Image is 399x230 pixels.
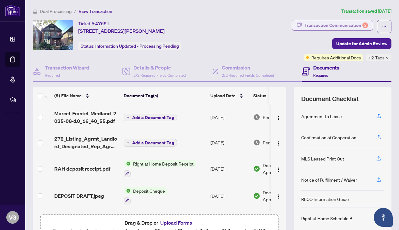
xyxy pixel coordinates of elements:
[362,22,368,28] div: 2
[313,64,339,71] h4: Documents
[292,20,373,31] button: Transaction Communication2
[9,213,16,222] span: VG
[336,39,387,49] span: Update for Admin Review
[133,64,186,71] h4: Details & People
[253,192,260,199] img: Document Status
[251,87,304,105] th: Status
[124,113,177,122] button: Add a Document Tag
[273,191,284,201] button: Logo
[301,113,342,120] div: Agreement to Lease
[78,20,109,27] div: Ticket #:
[263,139,294,146] span: Pending Review
[253,92,266,99] span: Status
[208,182,251,209] td: [DATE]
[78,42,181,50] div: Status:
[5,5,20,16] img: logo
[121,87,208,105] th: Document Tag(s)
[301,215,352,222] div: Right at Home Schedule B
[210,92,236,99] span: Upload Date
[301,94,359,103] span: Document Checklist
[54,110,119,125] span: Marcel_Frantel_Medland_2025-08-10_16_40_55.pdf
[125,219,194,227] span: Drag & Drop or
[126,116,130,119] span: plus
[208,105,251,130] td: [DATE]
[131,187,167,194] span: Deposit Cheque
[368,54,384,61] span: +2 Tags
[126,141,130,144] span: plus
[332,38,391,49] button: Update for Admin Review
[54,92,82,99] span: (9) File Name
[208,155,251,182] td: [DATE]
[311,54,361,61] span: Requires Additional Docs
[124,187,167,204] button: Status IconDeposit Cheque
[263,189,302,203] span: Document Approved
[301,134,356,141] div: Confirmation of Cooperation
[273,137,284,148] button: Logo
[276,141,281,146] img: Logo
[301,155,344,162] div: MLS Leased Print Out
[208,87,251,105] th: Upload Date
[33,20,73,50] img: IMG-W12311365_1.jpg
[124,114,177,121] button: Add a Document Tag
[79,9,112,14] span: View Transaction
[301,196,349,203] div: RECO Information Guide
[33,9,37,14] span: home
[273,164,284,174] button: Logo
[124,187,131,194] img: Status Icon
[124,139,177,147] button: Add a Document Tag
[52,87,121,105] th: (9) File Name
[301,176,357,183] div: Notice of Fulfillment / Waiver
[132,141,174,145] span: Add a Document Tag
[263,114,294,121] span: Pending Review
[124,160,196,177] button: Status IconRight at Home Deposit Receipt
[124,160,131,167] img: Status Icon
[54,135,119,150] span: 272_Listing_Agrmt_Landlord_Designated_Rep_Agrmt_Auth_to_Offer_for_Lease_-_PropTx-[PERSON_NAME]-15...
[253,114,260,121] img: Document Status
[273,112,284,122] button: Logo
[54,165,110,172] span: RAH deposit receipt.pdf
[208,130,251,155] td: [DATE]
[45,64,89,71] h4: Transaction Wizard
[382,24,386,29] span: ellipsis
[253,165,260,172] img: Document Status
[304,20,368,30] div: Transaction Communication
[95,21,109,27] span: 47681
[133,73,186,78] span: 2/2 Required Fields Completed
[54,192,104,200] span: DEPOSIT DRAFT.jpeg
[124,139,177,147] button: Add a Document Tag
[158,219,194,227] button: Upload Forms
[263,162,302,176] span: Document Approved
[40,9,72,14] span: Deal Processing
[276,167,281,172] img: Logo
[386,56,389,59] span: down
[253,139,260,146] img: Document Status
[374,208,393,227] button: Open asap
[132,115,174,120] span: Add a Document Tag
[222,64,274,71] h4: Commission
[341,8,391,15] article: Transaction saved [DATE]
[276,116,281,121] img: Logo
[313,73,328,78] span: Required
[95,43,179,49] span: Information Updated - Processing Pending
[74,8,76,15] li: /
[45,73,60,78] span: Required
[78,27,165,35] span: [STREET_ADDRESS][PERSON_NAME]
[131,160,196,167] span: Right at Home Deposit Receipt
[276,194,281,199] img: Logo
[222,73,274,78] span: 2/2 Required Fields Completed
